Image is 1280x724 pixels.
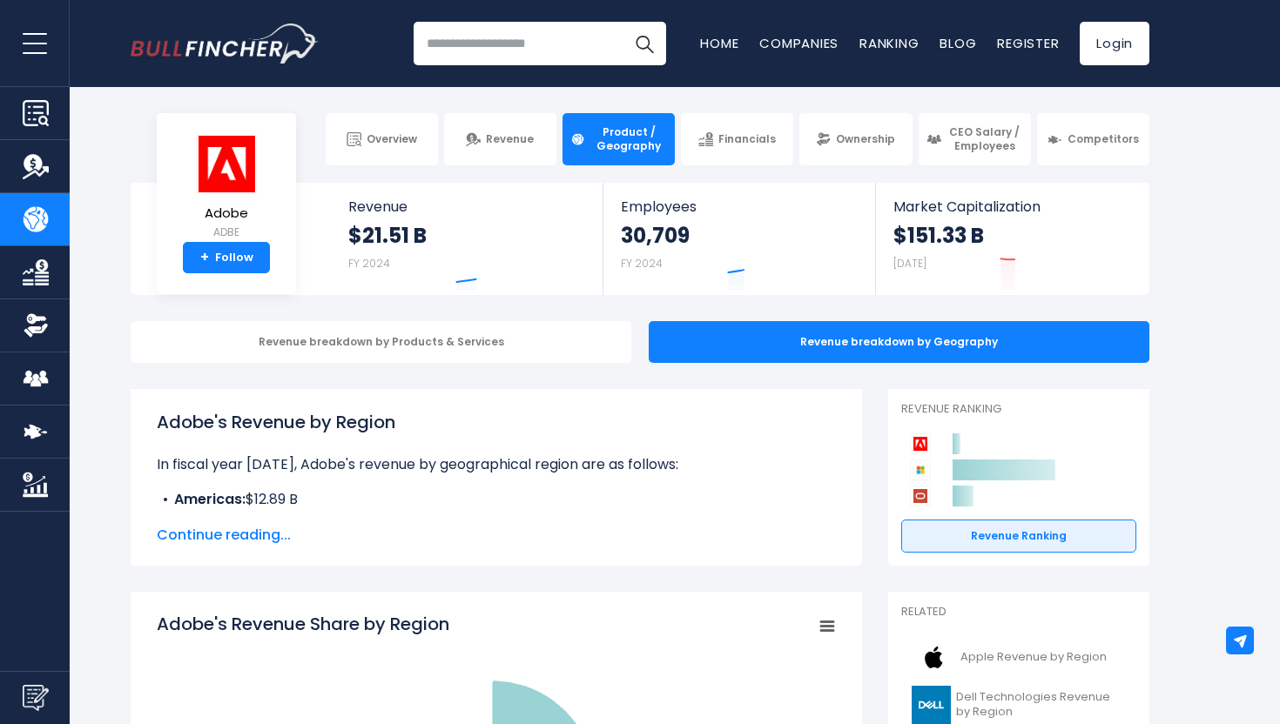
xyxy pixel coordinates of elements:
[901,605,1136,620] p: Related
[395,707,441,724] text: 25.83 %
[621,256,663,271] small: FY 2024
[196,206,257,221] span: Adobe
[486,132,534,146] span: Revenue
[196,225,257,240] small: ADBE
[348,256,390,271] small: FY 2024
[623,22,666,65] button: Search
[893,256,926,271] small: [DATE]
[1037,113,1149,165] a: Competitors
[331,183,603,295] a: Revenue $21.51 B FY 2024
[131,321,631,363] div: Revenue breakdown by Products & Services
[131,23,318,64] a: Go to homepage
[157,525,836,546] span: Continue reading...
[919,113,1031,165] a: CEO Salary / Employees
[910,433,931,454] img: Adobe competitors logo
[157,409,836,435] h1: Adobe's Revenue by Region
[901,402,1136,417] p: Revenue Ranking
[348,222,427,249] strong: $21.51 B
[912,638,955,677] img: AAPL logo
[893,198,1130,215] span: Market Capitalization
[901,633,1136,681] a: Apple Revenue by Region
[997,34,1059,52] a: Register
[859,34,919,52] a: Ranking
[910,459,931,480] img: Microsoft Corporation competitors logo
[893,222,984,249] strong: $151.33 B
[157,612,449,636] tspan: Adobe's Revenue Share by Region
[649,321,1149,363] div: Revenue breakdown by Geography
[718,132,776,146] span: Financials
[157,489,836,510] li: $12.89 B
[1080,22,1149,65] a: Login
[759,34,839,52] a: Companies
[200,250,209,265] strong: +
[326,113,438,165] a: Overview
[621,222,690,249] strong: 30,709
[681,113,793,165] a: Financials
[876,183,1148,295] a: Market Capitalization $151.33 B [DATE]
[174,510,208,530] b: Asia:
[174,489,246,509] b: Americas:
[195,134,258,243] a: Adobe ADBE
[131,23,319,64] img: Bullfincher logo
[910,486,931,506] img: Oracle Corporation competitors logo
[603,183,874,295] a: Employees 30,709 FY 2024
[348,198,586,215] span: Revenue
[940,34,976,52] a: Blog
[1068,132,1139,146] span: Competitors
[836,132,895,146] span: Ownership
[960,650,1107,665] span: Apple Revenue by Region
[901,520,1136,553] a: Revenue Ranking
[157,510,836,531] li: $3.06 B
[947,125,1023,152] span: CEO Salary / Employees
[367,132,417,146] span: Overview
[444,113,556,165] a: Revenue
[621,198,857,215] span: Employees
[563,113,675,165] a: Product / Geography
[590,125,667,152] span: Product / Geography
[23,312,49,339] img: Ownership
[799,113,912,165] a: Ownership
[956,690,1126,720] span: Dell Technologies Revenue by Region
[183,242,270,273] a: +Follow
[157,454,836,475] p: In fiscal year [DATE], Adobe's revenue by geographical region are as follows:
[700,34,738,52] a: Home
